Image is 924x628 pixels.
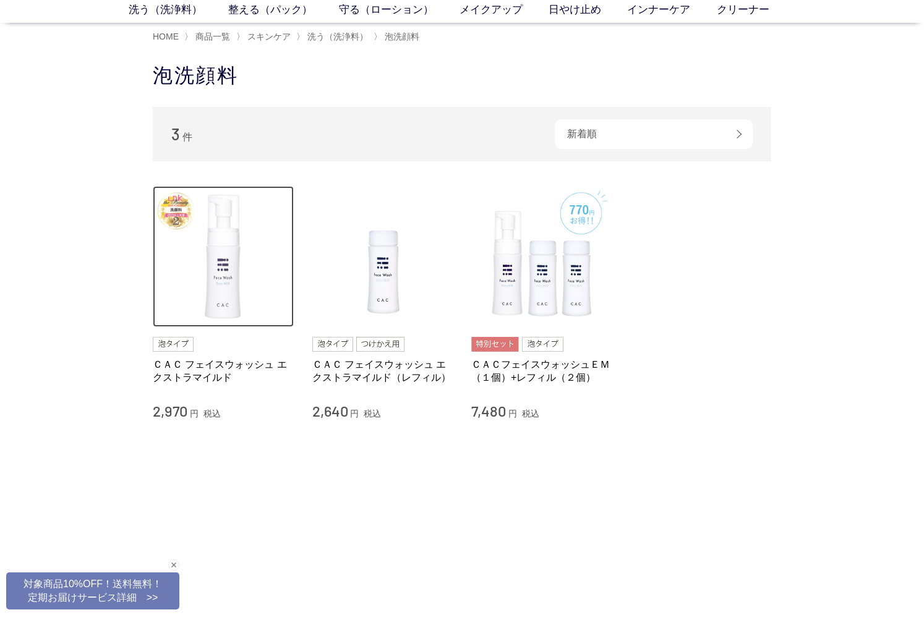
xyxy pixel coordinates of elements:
[247,32,291,41] span: スキンケア
[236,31,294,43] li: 〉
[245,32,291,41] a: スキンケア
[627,2,716,17] a: インナーケア
[508,409,517,418] span: 円
[203,409,221,418] span: 税込
[350,409,359,418] span: 円
[296,31,371,43] li: 〉
[228,2,338,17] a: 整える（パック）
[171,124,180,143] span: 3
[471,402,506,420] span: 7,480
[522,409,539,418] span: 税込
[549,2,627,17] a: 日やけ止め
[195,32,230,41] span: 商品一覧
[184,31,233,43] li: 〉
[307,32,368,41] span: 洗う（洗浄料）
[305,32,368,41] a: 洗う（洗浄料）
[153,402,187,420] span: 2,970
[471,186,612,327] img: ＣＡＣフェイスウォッシュＥＭ（１個）+レフィル（２個）
[193,32,230,41] a: 商品一覧
[312,337,353,352] img: 泡タイプ
[153,186,294,327] img: ＣＡＣ フェイスウォッシュ エクストラマイルド
[190,409,199,418] span: 円
[153,32,179,41] a: HOME
[153,337,194,352] img: 泡タイプ
[339,2,460,17] a: 守る（ローション）
[312,402,348,420] span: 2,640
[356,337,404,352] img: つけかえ用
[129,2,228,17] a: 洗う（洗浄料）
[555,119,753,149] div: 新着順
[374,31,422,43] li: 〉
[382,32,419,41] a: 泡洗顔料
[312,358,453,384] a: ＣＡＣ フェイスウォッシュ エクストラマイルド（レフィル）
[717,2,795,17] a: クリーナー
[471,358,612,384] a: ＣＡＣフェイスウォッシュＥＭ（１個）+レフィル（２個）
[522,337,563,352] img: 泡タイプ
[385,32,419,41] span: 泡洗顔料
[153,62,771,89] h1: 泡洗顔料
[460,2,549,17] a: メイクアップ
[182,132,192,142] span: 件
[364,409,381,418] span: 税込
[153,358,294,384] a: ＣＡＣ フェイスウォッシュ エクストラマイルド
[471,337,519,352] img: 特別セット
[312,186,453,327] img: ＣＡＣ フェイスウォッシュ エクストラマイルド（レフィル）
